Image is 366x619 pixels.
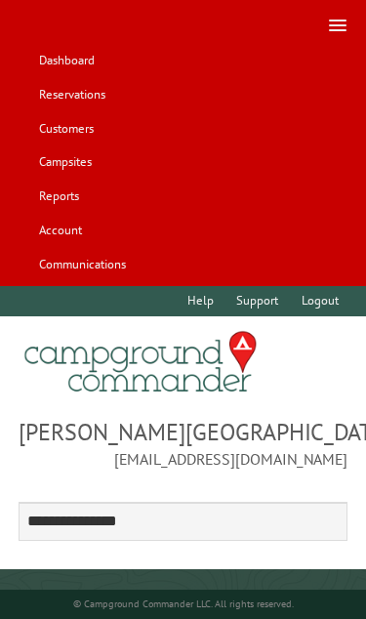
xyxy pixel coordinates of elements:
[29,46,103,76] a: Dashboard
[73,598,294,610] small: © Campground Commander LLC. All rights reserved.
[227,286,288,316] a: Support
[29,249,135,279] a: Communications
[29,80,114,110] a: Reservations
[292,286,347,316] a: Logout
[19,416,348,471] span: [PERSON_NAME][GEOGRAPHIC_DATA] [EMAIL_ADDRESS][DOMAIN_NAME]
[19,324,263,400] img: Campground Commander
[29,113,102,144] a: Customers
[29,182,88,212] a: Reports
[179,286,224,316] a: Help
[29,147,101,178] a: Campsites
[29,215,91,245] a: Account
